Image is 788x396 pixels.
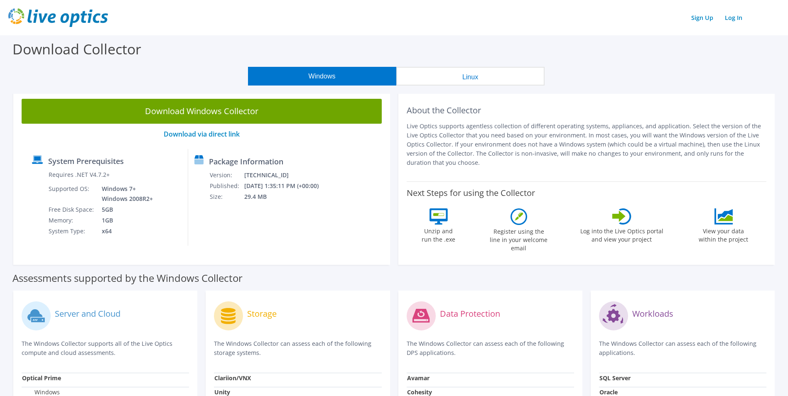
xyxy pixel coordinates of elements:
button: Windows [248,67,396,86]
label: Requires .NET V4.7.2+ [49,171,110,179]
a: Download Windows Collector [22,99,382,124]
label: Assessments supported by the Windows Collector [12,274,243,282]
label: Storage [247,310,277,318]
label: Workloads [632,310,673,318]
label: Server and Cloud [55,310,120,318]
td: Size: [209,191,244,202]
td: 1GB [96,215,155,226]
strong: Cohesity [407,388,432,396]
label: Register using the line in your welcome email [488,225,550,252]
label: System Prerequisites [48,157,124,165]
td: Windows 7+ Windows 2008R2+ [96,183,155,204]
td: Supported OS: [48,183,96,204]
strong: Avamar [407,374,430,382]
p: The Windows Collector can assess each of the following DPS applications. [407,339,574,357]
button: Linux [396,67,545,86]
strong: SQL Server [599,374,631,382]
td: Memory: [48,215,96,226]
label: Download Collector [12,39,141,59]
a: Sign Up [687,12,717,24]
h2: About the Collector [407,105,767,115]
strong: Optical Prime [22,374,61,382]
strong: Clariion/VNX [214,374,251,382]
p: Live Optics supports agentless collection of different operating systems, appliances, and applica... [407,122,767,167]
p: The Windows Collector can assess each of the following storage systems. [214,339,381,357]
td: Version: [209,170,244,181]
td: 5GB [96,204,155,215]
label: View your data within the project [694,225,754,244]
a: Log In [721,12,746,24]
label: Next Steps for using the Collector [407,188,535,198]
a: Download via direct link [164,130,240,139]
td: x64 [96,226,155,237]
td: 29.4 MB [244,191,330,202]
strong: Oracle [599,388,618,396]
strong: Unity [214,388,230,396]
td: Free Disk Space: [48,204,96,215]
label: Data Protection [440,310,500,318]
td: Published: [209,181,244,191]
label: Log into the Live Optics portal and view your project [580,225,664,244]
td: [TECHNICAL_ID] [244,170,330,181]
img: live_optics_svg.svg [8,8,108,27]
label: Package Information [209,157,283,166]
label: Unzip and run the .exe [420,225,458,244]
p: The Windows Collector can assess each of the following applications. [599,339,766,357]
td: System Type: [48,226,96,237]
td: [DATE] 1:35:11 PM (+00:00) [244,181,330,191]
p: The Windows Collector supports all of the Live Optics compute and cloud assessments. [22,339,189,357]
